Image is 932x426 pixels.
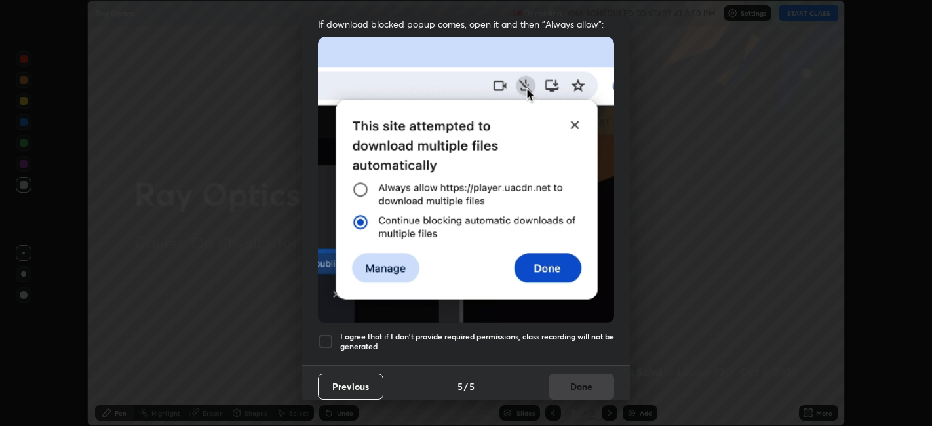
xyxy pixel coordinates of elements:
img: downloads-permission-blocked.gif [318,37,614,323]
h4: 5 [457,379,463,393]
button: Previous [318,374,383,400]
h5: I agree that if I don't provide required permissions, class recording will not be generated [340,332,614,352]
h4: / [464,379,468,393]
span: If download blocked popup comes, open it and then "Always allow": [318,18,614,30]
h4: 5 [469,379,475,393]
